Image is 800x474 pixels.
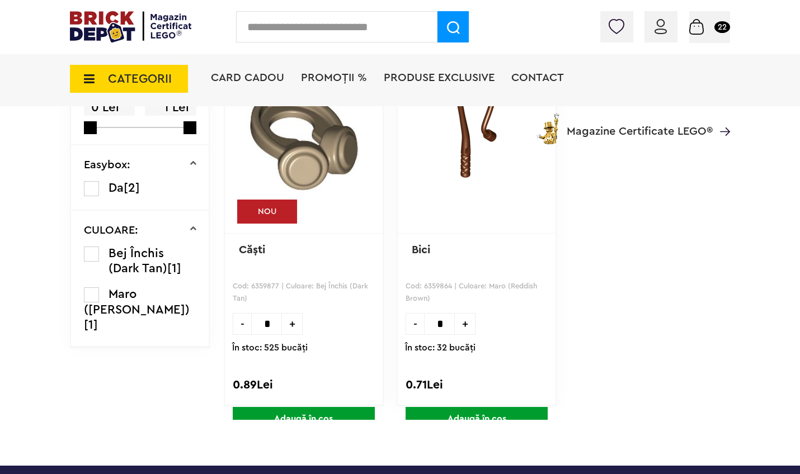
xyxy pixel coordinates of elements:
span: - [406,313,424,335]
p: CULOARE: [84,225,138,236]
a: Contact [511,72,564,83]
span: Adaugă în coș [233,407,375,431]
a: Adaugă în coș [398,407,556,431]
span: Adaugă în coș [406,407,548,431]
span: În stoc: 32 bucăţi [405,337,563,359]
a: Căști [239,244,265,255]
p: Cod: 6359877 | Culoare: Bej Închis (Dark Tan) [233,280,375,305]
div: NOU [237,200,297,224]
span: CATEGORII [108,73,172,85]
span: + [455,313,476,335]
p: Cod: 6359864 | Culoare: Maro (Reddish Brown) [406,280,548,305]
small: 22 [714,21,730,33]
a: Magazine Certificate LEGO® [713,111,730,122]
span: [1] [84,319,98,331]
span: [1] [167,262,181,274]
a: PROMOȚII % [301,72,367,83]
a: Produse exclusive [384,72,495,83]
span: În stoc: 525 bucăţi [232,337,390,359]
span: Da [109,182,124,194]
div: 0.89Lei [233,378,375,392]
span: [2] [124,182,140,194]
div: 0.71Lei [406,378,548,392]
a: Adaugă în coș [225,407,383,431]
a: Bici [412,244,430,255]
span: + [282,313,303,335]
span: - [233,313,251,335]
span: Bej Închis (Dark Tan) [109,247,167,274]
span: Magazine Certificate LEGO® [567,111,713,137]
a: Card Cadou [211,72,284,83]
p: Easybox: [84,159,130,170]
